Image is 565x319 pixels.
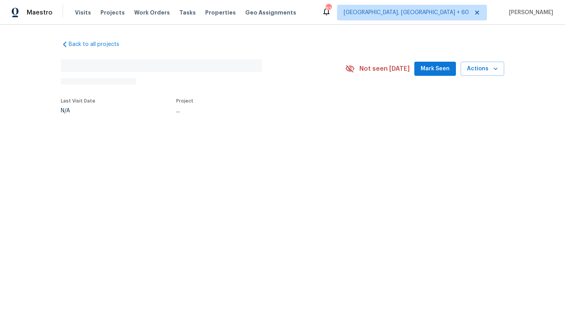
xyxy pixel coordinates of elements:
span: Actions [467,64,498,74]
span: Maestro [27,9,53,16]
span: Projects [100,9,125,16]
span: Properties [205,9,236,16]
span: Geo Assignments [245,9,296,16]
div: ... [176,108,327,114]
span: Last Visit Date [61,99,95,103]
a: Back to all projects [61,40,136,48]
button: Mark Seen [414,62,456,76]
button: Actions [461,62,504,76]
div: N/A [61,108,95,114]
span: [PERSON_NAME] [506,9,553,16]
span: Mark Seen [421,64,450,74]
span: Tasks [179,10,196,15]
span: Visits [75,9,91,16]
div: 835 [326,5,331,13]
span: [GEOGRAPHIC_DATA], [GEOGRAPHIC_DATA] + 60 [344,9,469,16]
span: Project [176,99,193,103]
span: Work Orders [134,9,170,16]
span: Not seen [DATE] [359,65,410,73]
